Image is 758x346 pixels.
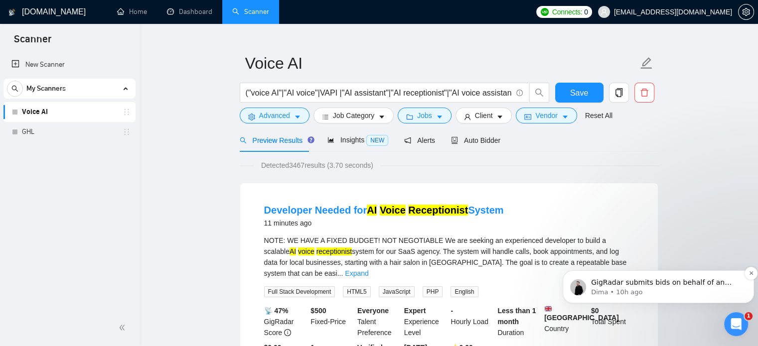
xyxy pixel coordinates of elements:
[337,269,343,277] span: ...
[284,329,291,336] span: info-circle
[398,108,452,123] button: folderJobscaret-down
[6,32,59,53] span: Scanner
[32,38,183,47] p: Message from Dima, sent 10h ago
[32,29,181,106] span: GigRadar submits bids on behalf of an agency-affiliated freelancer with the assistance of a Busin...
[451,307,454,315] b: -
[408,205,468,216] mark: Receptionist
[322,113,329,120] span: bars
[423,286,443,297] span: PHP
[609,83,629,103] button: copy
[609,88,628,97] span: copy
[739,8,754,16] span: setting
[357,307,389,315] b: Everyone
[524,113,531,120] span: idcard
[264,307,289,315] b: 📡 47%
[306,135,315,144] div: Tooltip anchor
[404,136,435,144] span: Alerts
[123,108,131,116] span: holder
[254,160,380,171] span: Detected 3467 results (3.70 seconds)
[119,323,129,333] span: double-left
[259,110,290,121] span: Advanced
[402,305,449,338] div: Experience Level
[264,205,504,216] a: Developer Needed forAI Voice ReceptionistSystem
[545,305,552,312] img: 🇬🇧
[496,113,503,120] span: caret-down
[264,217,504,229] div: 11 minutes ago
[355,305,402,338] div: Talent Preference
[449,305,496,338] div: Hourly Load
[589,305,636,338] div: Total Spent
[7,81,23,97] button: search
[294,113,301,120] span: caret-down
[240,137,247,144] span: search
[451,137,458,144] span: robot
[516,90,523,96] span: info-circle
[367,205,377,216] mark: AI
[123,128,131,136] span: holder
[570,87,588,99] span: Save
[26,79,66,99] span: My Scanners
[379,286,415,297] span: JavaScript
[264,286,335,297] span: Full Stack Development
[380,205,406,216] mark: Voice
[738,8,754,16] a: setting
[313,108,394,123] button: barsJob Categorycaret-down
[310,307,326,315] b: $ 500
[298,247,314,255] mark: voice
[3,55,136,75] li: New Scanner
[378,113,385,120] span: caret-down
[290,247,296,255] mark: AI
[186,17,199,30] button: Dismiss notification
[417,110,432,121] span: Jobs
[530,88,549,97] span: search
[475,110,493,121] span: Client
[542,305,589,338] div: Country
[585,110,612,121] a: Reset All
[601,8,607,15] span: user
[7,85,22,92] span: search
[22,102,117,122] a: Voice AI
[724,312,748,336] iframe: Intercom live chat
[584,6,588,17] span: 0
[455,108,512,123] button: userClientcaret-down
[562,113,569,120] span: caret-down
[327,136,334,143] span: area-chart
[248,113,255,120] span: setting
[541,8,549,16] img: upwork-logo.png
[535,110,557,121] span: Vendor
[555,83,604,103] button: Save
[634,83,654,103] button: delete
[552,6,582,17] span: Connects:
[308,305,355,338] div: Fixed-Price
[406,113,413,120] span: folder
[246,87,512,99] input: Search Freelance Jobs...
[366,135,388,146] span: NEW
[451,286,478,297] span: English
[167,7,212,16] a: dashboardDashboard
[516,108,577,123] button: idcardVendorcaret-down
[3,79,136,142] li: My Scanners
[240,108,309,123] button: settingAdvancedcaret-down
[316,247,352,255] mark: receptionist
[640,57,653,70] span: edit
[11,55,128,75] a: New Scanner
[345,269,368,277] a: Expand
[464,113,471,120] span: user
[117,7,147,16] a: homeHome
[544,305,619,322] b: [GEOGRAPHIC_DATA]
[436,113,443,120] span: caret-down
[404,137,411,144] span: notification
[22,122,117,142] a: GHL
[232,7,269,16] a: searchScanner
[327,136,388,144] span: Insights
[343,286,370,297] span: HTML5
[559,249,758,319] iframe: Intercom notifications message
[495,305,542,338] div: Duration
[245,51,638,76] input: Scanner name...
[738,4,754,20] button: setting
[8,4,15,20] img: logo
[333,110,374,121] span: Job Category
[529,83,549,103] button: search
